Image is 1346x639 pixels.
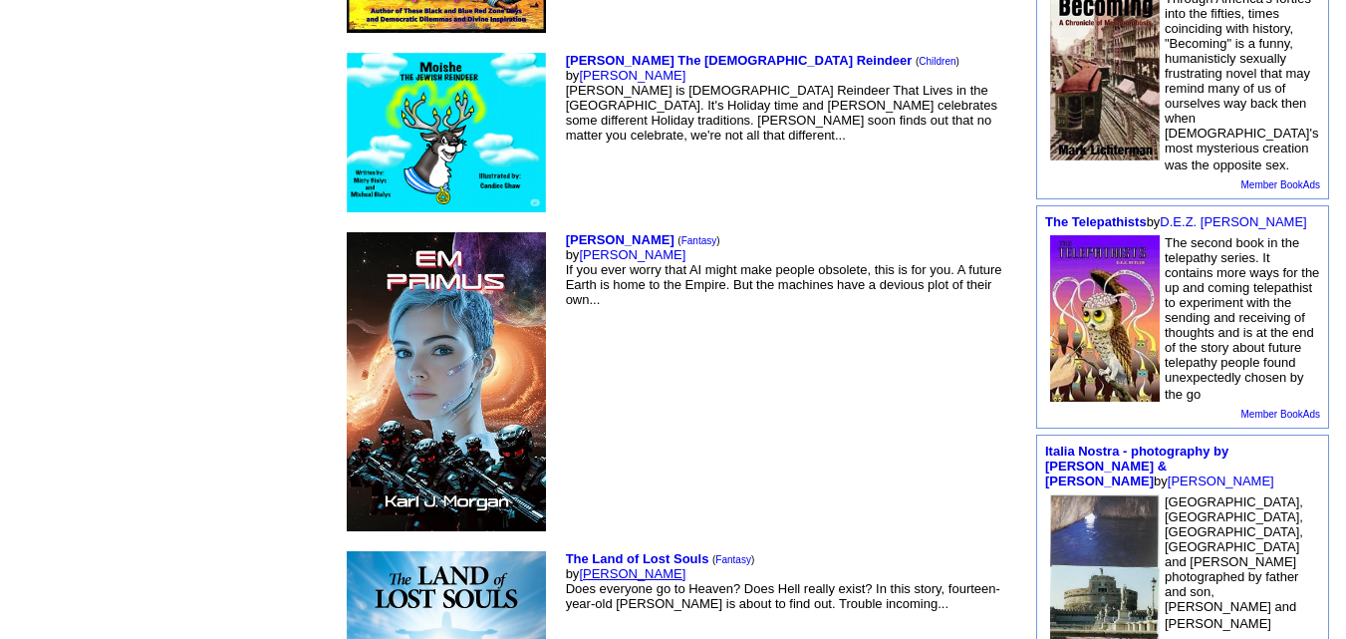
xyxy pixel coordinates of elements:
[1168,474,1274,488] a: [PERSON_NAME]
[347,53,546,212] img: 80637.jpg
[712,554,754,565] font: ( )
[681,235,717,246] a: Fantasy
[566,551,1000,611] font: by Does everyone go to Heaven? Does Hell really exist? In this story, fourteen-year-old [PERSON_N...
[1160,214,1306,229] a: D.E.Z. [PERSON_NAME]
[1050,235,1160,401] img: 51790.jpg
[566,551,709,566] a: The Land of Lost Souls
[579,68,685,83] a: [PERSON_NAME]
[566,232,674,247] a: [PERSON_NAME]
[1045,214,1307,229] font: by
[347,232,546,531] img: 80634.jpg
[1165,235,1319,402] font: The second book in the telepathy series. It contains more ways for the up and coming telepathist ...
[916,56,959,67] font: ( )
[1045,444,1228,488] a: Italia Nostra - photography by [PERSON_NAME] & [PERSON_NAME]
[566,232,1002,307] font: by If you ever worry that AI might make people obsolete, this is for you. A future Earth is home ...
[715,554,751,565] a: Fantasy
[919,56,955,67] a: Children
[566,53,997,143] font: by [PERSON_NAME] is [DEMOGRAPHIC_DATA] Reindeer That Lives in the [GEOGRAPHIC_DATA]. It's Holiday...
[677,235,719,246] font: ( )
[579,247,685,262] a: [PERSON_NAME]
[1045,214,1147,229] a: The Telepathists
[579,566,685,581] a: [PERSON_NAME]
[1165,494,1303,631] font: [GEOGRAPHIC_DATA], [GEOGRAPHIC_DATA], [GEOGRAPHIC_DATA], [GEOGRAPHIC_DATA] and [PERSON_NAME] phot...
[566,53,913,68] a: [PERSON_NAME] The [DEMOGRAPHIC_DATA] Reindeer
[1045,444,1274,488] font: by
[1241,179,1320,190] a: Member BookAds
[1241,409,1320,420] a: Member BookAds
